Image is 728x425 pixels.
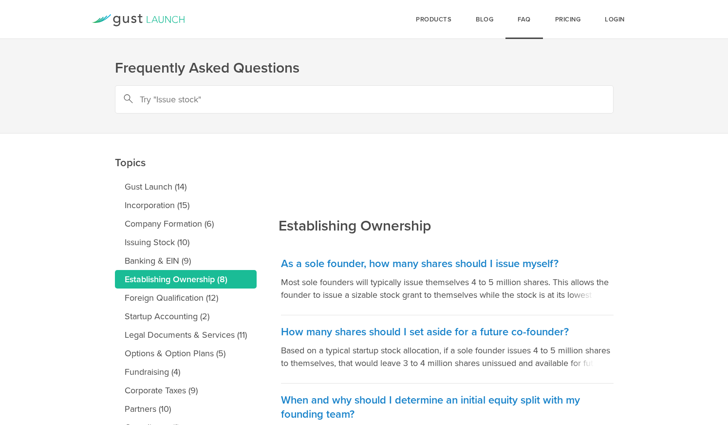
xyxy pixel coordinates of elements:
[281,257,614,271] h3: As a sole founder, how many shares should I issue myself?
[115,270,257,289] a: Establishing Ownership (8)
[281,247,614,315] a: As a sole founder, how many shares should I issue myself? Most sole founders will typically issue...
[115,326,257,344] a: Legal Documents & Services (11)
[115,289,257,307] a: Foreign Qualification (12)
[115,196,257,214] a: Incorporation (15)
[115,344,257,363] a: Options & Option Plans (5)
[115,307,257,326] a: Startup Accounting (2)
[281,393,614,422] h3: When and why should I determine an initial equity split with my founding team?
[115,400,257,418] a: Partners (10)
[281,276,614,301] p: Most sole founders will typically issue themselves 4 to 5 million shares. This allows the founder...
[115,381,257,400] a: Corporate Taxes (9)
[115,58,614,78] h1: Frequently Asked Questions
[115,87,257,173] h2: Topics
[115,363,257,381] a: Fundraising (4)
[115,233,257,251] a: Issuing Stock (10)
[279,151,431,236] h2: Establishing Ownership
[115,85,614,114] input: Try "Issue stock"
[281,344,614,369] p: Based on a typical startup stock allocation, if a sole founder issues 4 to 5 million shares to th...
[281,315,614,384] a: How many shares should I set aside for a future co-founder? Based on a typical startup stock allo...
[115,177,257,196] a: Gust Launch (14)
[115,214,257,233] a: Company Formation (6)
[281,325,614,339] h3: How many shares should I set aside for a future co-founder?
[115,251,257,270] a: Banking & EIN (9)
